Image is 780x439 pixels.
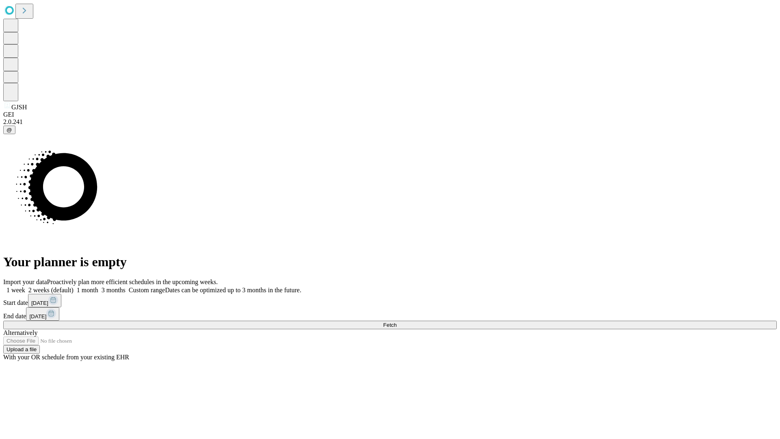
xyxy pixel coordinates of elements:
span: Custom range [129,287,165,293]
div: GEI [3,111,777,118]
span: Dates can be optimized up to 3 months in the future. [165,287,301,293]
span: Proactively plan more efficient schedules in the upcoming weeks. [47,278,218,285]
button: [DATE] [26,307,59,321]
span: [DATE] [31,300,48,306]
div: End date [3,307,777,321]
span: With your OR schedule from your existing EHR [3,354,129,361]
span: [DATE] [29,313,46,319]
span: Fetch [383,322,396,328]
span: 3 months [102,287,126,293]
div: Start date [3,294,777,307]
span: GJSH [11,104,27,111]
span: 1 week [6,287,25,293]
button: [DATE] [28,294,61,307]
div: 2.0.241 [3,118,777,126]
button: Fetch [3,321,777,329]
span: Alternatively [3,329,37,336]
button: Upload a file [3,345,40,354]
span: Import your data [3,278,47,285]
span: @ [6,127,12,133]
h1: Your planner is empty [3,254,777,269]
span: 2 weeks (default) [28,287,74,293]
button: @ [3,126,15,134]
span: 1 month [77,287,98,293]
